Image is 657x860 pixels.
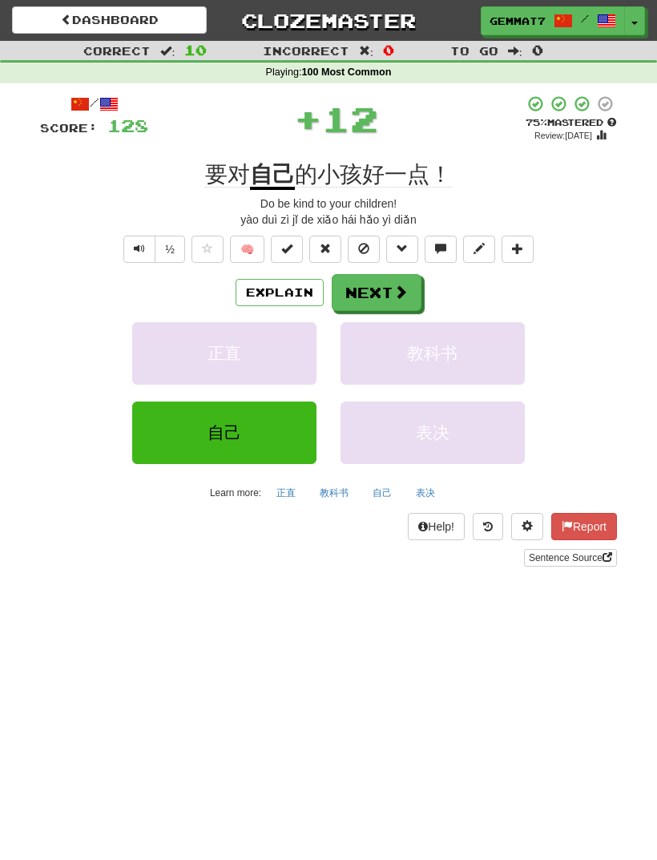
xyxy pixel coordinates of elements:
span: 0 [383,42,394,58]
span: : [359,45,373,56]
span: 表决 [416,423,449,442]
button: 正直 [132,322,316,385]
div: Text-to-speech controls [120,236,185,263]
div: Mastered [524,116,617,129]
a: GemmaT7 / [481,6,625,35]
span: To go [450,44,498,58]
button: 表决 [341,402,525,464]
button: Grammar (alt+g) [386,236,418,263]
button: Add to collection (alt+a) [502,236,534,263]
button: Help! [408,513,465,540]
strong: 100 Most Common [301,67,391,78]
button: 自己 [364,481,401,505]
button: Round history (alt+y) [473,513,503,540]
button: Edit sentence (alt+d) [463,236,495,263]
span: Score: [40,121,98,135]
span: 要对 [205,162,250,188]
button: ½ [155,236,185,263]
button: Play sentence audio (ctl+space) [123,236,155,263]
small: Review: [DATE] [534,131,592,140]
button: Favorite sentence (alt+f) [191,236,224,263]
span: 正直 [208,344,241,362]
span: Correct [83,44,151,58]
button: Reset to 0% Mastered (alt+r) [309,236,341,263]
span: + [294,95,322,143]
span: / [581,13,589,24]
button: 教科书 [341,322,525,385]
button: Ignore sentence (alt+i) [348,236,380,263]
span: 12 [322,99,378,139]
span: 10 [184,42,207,58]
span: 0 [532,42,543,58]
u: 自己 [250,162,295,190]
a: Dashboard [12,6,207,34]
small: Learn more: [210,487,261,499]
button: 正直 [268,481,304,505]
span: : [508,45,522,56]
span: : [160,45,175,56]
span: 75 % [526,117,547,127]
div: / [40,95,148,115]
button: Set this sentence to 100% Mastered (alt+m) [271,236,303,263]
span: GemmaT7 [490,14,546,28]
span: 的小孩好一点！ [295,162,452,188]
span: 教科书 [407,344,457,362]
div: yào duì zì jǐ de xiǎo hái hǎo yì diǎn [40,212,617,228]
span: 128 [107,115,148,135]
button: Explain [236,279,324,306]
span: 自己 [208,423,241,442]
button: 自己 [132,402,316,464]
button: 表决 [407,481,444,505]
button: 教科书 [311,481,357,505]
button: Discuss sentence (alt+u) [425,236,457,263]
a: Clozemaster [231,6,425,34]
button: 🧠 [230,236,264,263]
span: Incorrect [263,44,349,58]
button: Report [551,513,617,540]
button: Next [332,274,421,311]
a: Sentence Source [524,549,617,567]
div: Do be kind to your children! [40,196,617,212]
